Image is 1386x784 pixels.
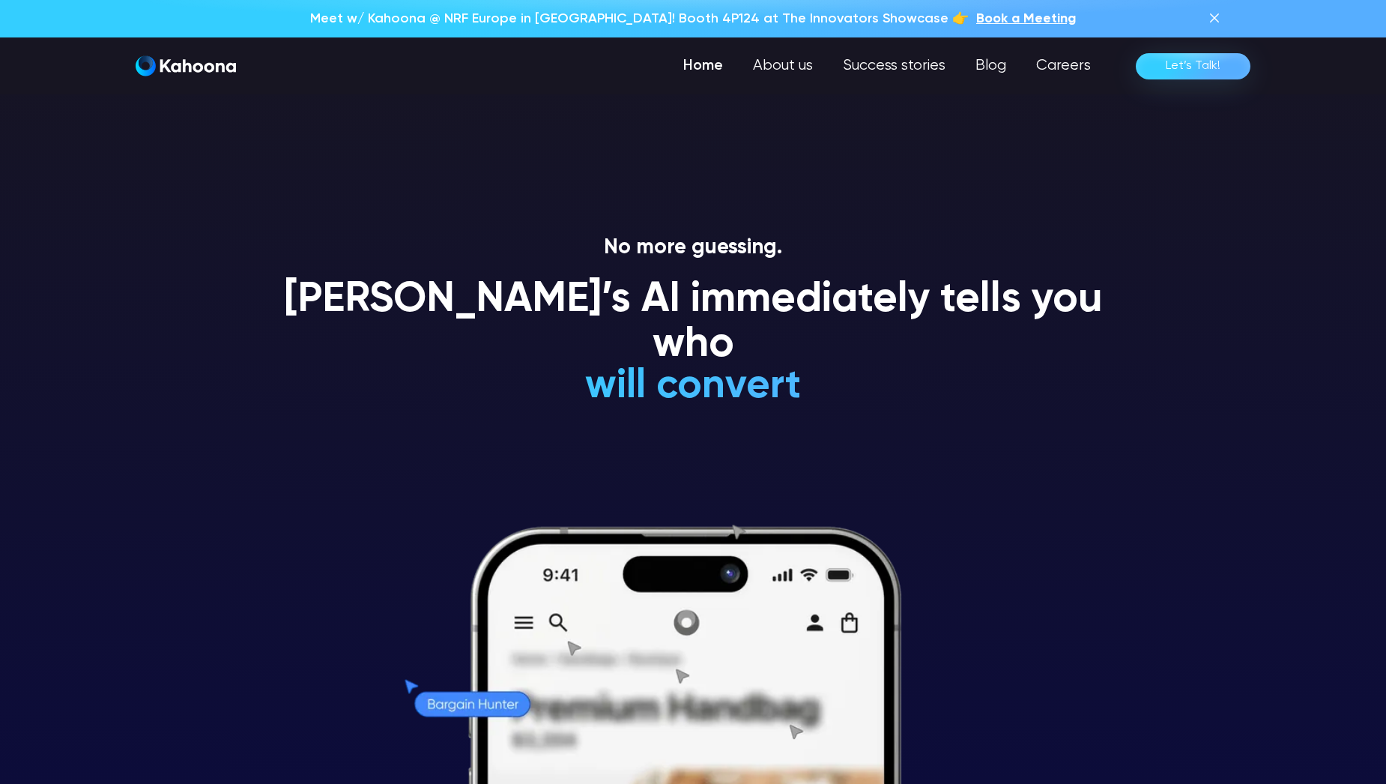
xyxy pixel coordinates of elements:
img: Kahoona logo white [136,55,236,76]
a: Careers [1021,51,1106,81]
a: About us [738,51,828,81]
p: No more guessing. [266,235,1120,261]
a: Book a Meeting [976,9,1076,28]
a: Home [668,51,738,81]
a: Blog [960,51,1021,81]
a: Let’s Talk! [1136,53,1250,79]
a: Success stories [828,51,960,81]
div: Let’s Talk! [1166,54,1220,78]
h1: [PERSON_NAME]’s AI immediately tells you who [266,278,1120,367]
a: Kahoona logo blackKahoona logo white [136,55,236,77]
p: Meet w/ Kahoona @ NRF Europe in [GEOGRAPHIC_DATA]! Booth 4P124 at The Innovators Showcase 👉 [310,9,969,28]
span: Book a Meeting [976,12,1076,25]
h1: will convert [473,364,914,408]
